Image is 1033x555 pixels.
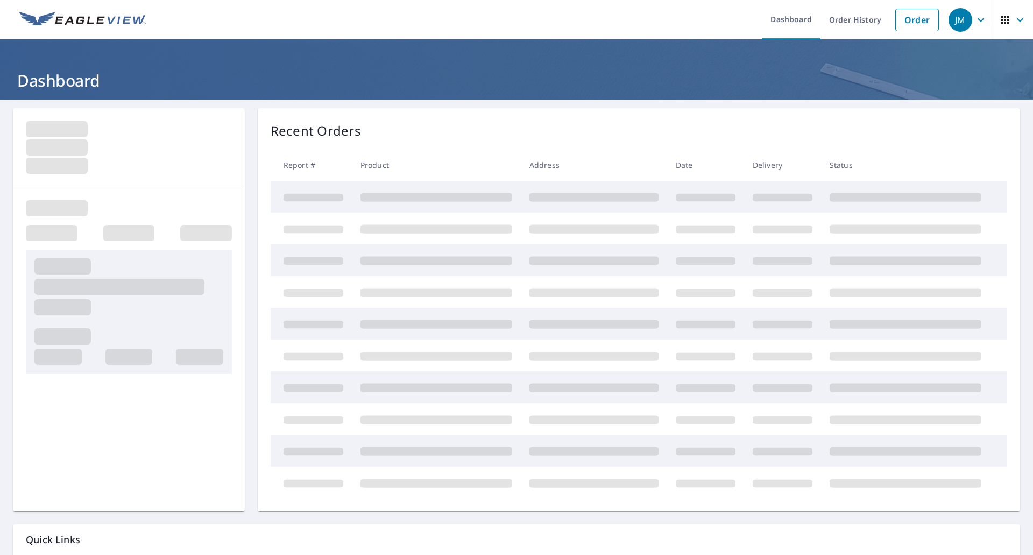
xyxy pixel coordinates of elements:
img: EV Logo [19,12,146,28]
div: JM [949,8,972,32]
p: Recent Orders [271,121,361,140]
th: Date [667,149,744,181]
a: Order [895,9,939,31]
th: Delivery [744,149,821,181]
th: Address [521,149,667,181]
th: Product [352,149,521,181]
th: Status [821,149,990,181]
h1: Dashboard [13,69,1020,92]
th: Report # [271,149,352,181]
p: Quick Links [26,533,1007,546]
